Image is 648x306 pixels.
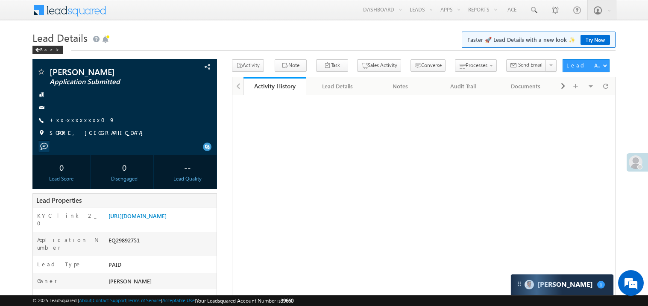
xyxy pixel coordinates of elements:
div: Back [32,46,63,54]
a: Terms of Service [128,297,161,303]
span: Send Email [518,61,542,69]
div: Activity History [250,82,300,90]
a: +xx-xxxxxxxx09 [50,116,115,123]
a: Notes [369,77,432,95]
a: Acceptable Use [162,297,195,303]
div: carter-dragCarter[PERSON_NAME]1 [510,274,614,295]
a: Activity History [243,77,306,95]
span: Faster 🚀 Lead Details with a new look ✨ [467,35,610,44]
div: Lead Actions [566,61,603,69]
label: Lead Type [37,260,82,268]
button: Processes [455,59,497,72]
button: Lead Actions [563,59,610,72]
div: -- [161,159,214,175]
a: Lead Details [306,77,369,95]
button: Converse [410,59,446,72]
img: carter-drag [516,280,523,287]
span: Processes [466,62,487,68]
div: 0 [35,159,88,175]
div: Documents [501,81,550,91]
button: Send Email [506,59,546,72]
label: KYC link 2_0 [37,212,100,227]
span: 39660 [281,297,293,304]
a: Audit Trail [432,77,495,95]
label: Application Number [37,236,100,251]
a: Try Now [581,35,610,45]
label: Owner [37,277,57,285]
span: [PERSON_NAME] [50,67,164,76]
span: © 2025 LeadSquared | | | | | [32,297,293,305]
div: PAID [106,260,217,272]
a: About [79,297,91,303]
a: Contact Support [93,297,126,303]
div: Notes [376,81,424,91]
a: Back [32,45,67,52]
div: 0 [97,159,151,175]
div: Audit Trail [439,81,487,91]
button: Task [316,59,348,72]
button: Activity [232,59,264,72]
div: Lead Score [35,175,88,183]
button: Sales Activity [357,59,401,72]
button: Note [275,59,307,72]
span: 1 [597,281,605,289]
a: [URL][DOMAIN_NAME] [108,212,167,219]
span: Lead Details [32,31,88,44]
div: Disengaged [97,175,151,183]
span: Your Leadsquared Account Number is [196,297,293,304]
a: Documents [495,77,557,95]
span: Application Submitted [50,78,164,86]
span: Lead Properties [36,196,82,204]
span: SOPORE, [GEOGRAPHIC_DATA] [50,129,147,137]
div: Lead Details [313,81,361,91]
div: EQ29892751 [106,236,217,248]
div: Lead Quality [161,175,214,183]
span: [PERSON_NAME] [108,277,152,285]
